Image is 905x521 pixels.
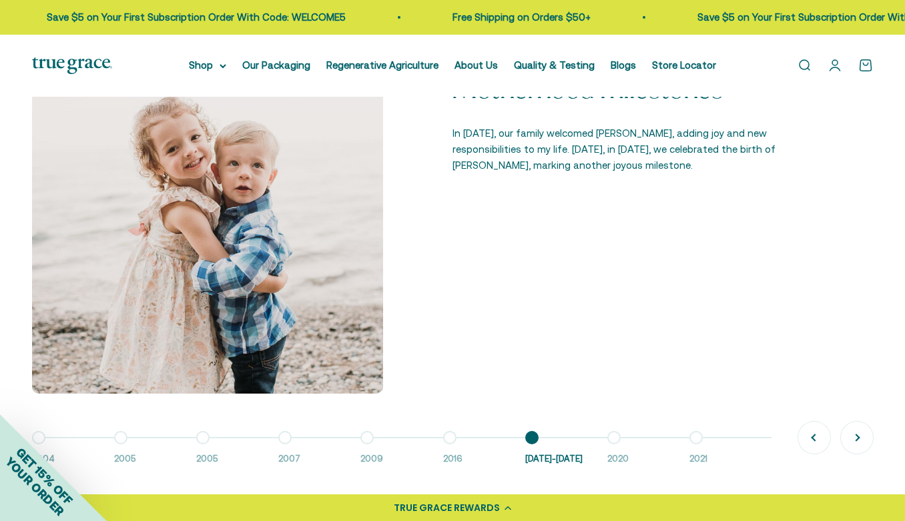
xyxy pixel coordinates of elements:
span: 2005 [196,452,265,466]
span: 2007 [278,452,347,466]
a: Our Packaging [242,59,310,71]
span: 2005 [114,452,183,466]
a: Blogs [611,59,636,71]
button: 2007 [278,438,360,466]
button: 2021 [689,438,772,466]
p: In [DATE], our family welcomed [PERSON_NAME], adding joy and new responsibilities to my life. [DA... [452,125,804,173]
div: TRUE GRACE REWARDS [394,501,500,515]
a: Quality & Testing [514,59,595,71]
span: [DATE]-[DATE] [525,452,594,466]
summary: Shop [189,57,226,73]
a: Regenerative Agriculture [326,59,438,71]
a: Store Locator [652,59,716,71]
button: 2016 [443,438,525,466]
span: 2020 [607,452,676,466]
span: 2016 [443,452,512,466]
span: 2009 [360,452,429,466]
button: 2020 [607,438,689,466]
span: 2021 [689,452,758,466]
p: Motherhood milestones [452,75,804,104]
span: YOUR ORDER [3,454,67,518]
a: About Us [455,59,498,71]
button: [DATE]-[DATE] [525,438,607,466]
span: GET 15% OFF [13,445,75,507]
a: Free Shipping on Orders $50+ [449,11,587,23]
p: Save $5 on Your First Subscription Order With Code: WELCOME5 [43,9,342,25]
button: 2005 [196,438,278,466]
button: 2009 [360,438,442,466]
button: 2005 [114,438,196,466]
